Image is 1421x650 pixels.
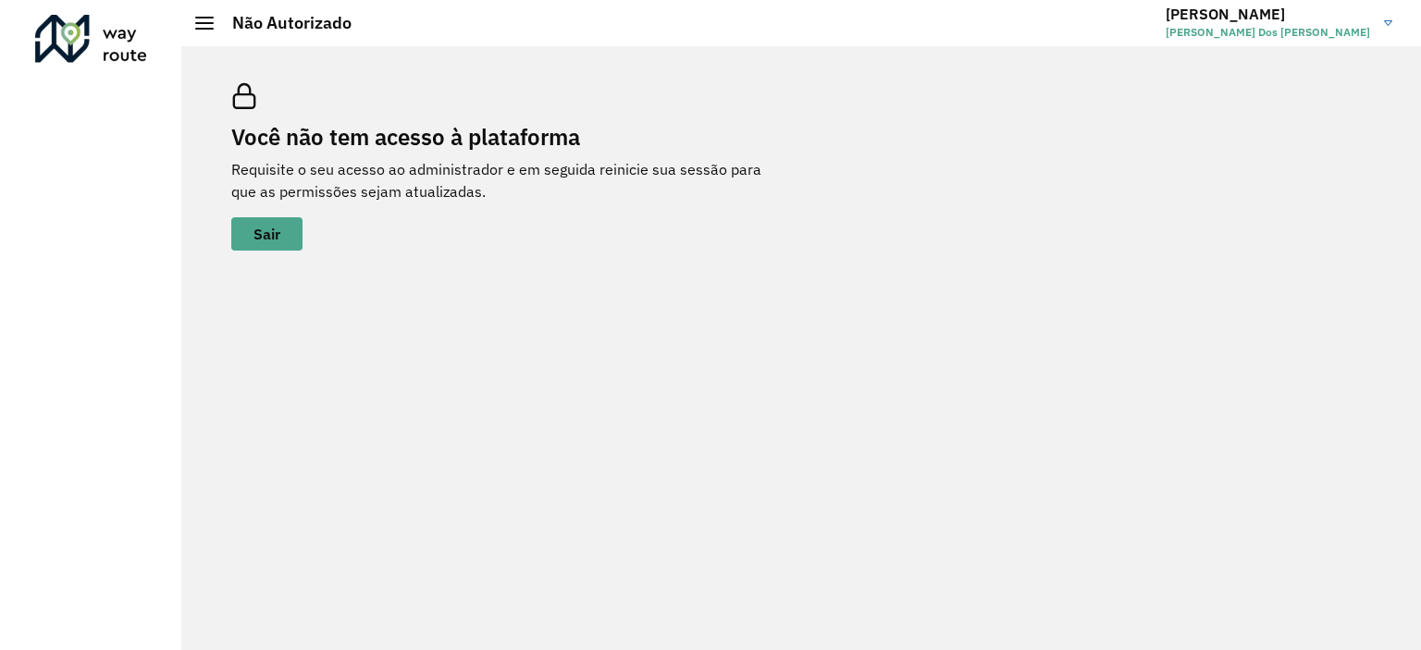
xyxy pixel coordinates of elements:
span: [PERSON_NAME] Dos [PERSON_NAME] [1166,24,1370,41]
h3: [PERSON_NAME] [1166,6,1370,23]
button: button [231,217,303,251]
h2: Você não tem acesso à plataforma [231,124,786,151]
span: Sair [253,227,280,241]
h2: Não Autorizado [214,13,352,33]
p: Requisite o seu acesso ao administrador e em seguida reinicie sua sessão para que as permissões s... [231,158,786,202]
